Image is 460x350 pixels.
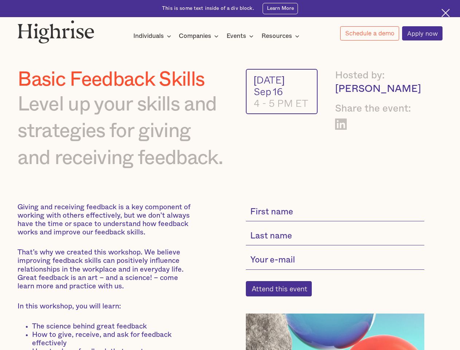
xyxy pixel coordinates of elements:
p: Giving and receiving feedback is a key component of working with others effectively, but we don’t... [17,203,194,237]
a: Learn More [263,3,298,14]
div: Level up your skills and strategies for giving and receiving feedback. [17,91,227,171]
div: Events [227,32,256,40]
img: Highrise logo [17,20,94,43]
input: Last name [246,227,425,246]
div: 4 - 5 PM ET [254,97,310,109]
div: Resources [262,32,292,40]
div: Events [227,32,246,40]
input: Attend this event [246,281,312,296]
img: Cross icon [441,9,450,17]
input: First name [246,203,425,222]
div: Sep [254,86,271,97]
div: Companies [179,32,221,40]
div: This is some text inside of a div block. [162,5,254,12]
form: current-single-event-subscribe-form [246,203,425,296]
div: Hosted by: [335,69,424,82]
a: Share on LinkedIn [335,118,347,130]
div: [DATE] [254,74,310,86]
h1: Basic Feedback Skills [17,69,227,91]
li: How to give, receive, and ask for feedback effectively [32,331,194,347]
div: Resources [262,32,302,40]
div: Share the event: [335,102,424,116]
div: Companies [179,32,211,40]
a: Apply now [402,26,443,40]
p: In this workshop, you will learn: [17,302,194,311]
div: 16 [273,86,283,97]
a: Schedule a demo [340,26,399,40]
div: Individuals [133,32,173,40]
li: The science behind great feedback [32,322,194,331]
div: [PERSON_NAME] [335,82,424,96]
p: That’s why we created this workshop. We believe improving feedback skills can positively influenc... [17,248,194,291]
input: Your e-mail [246,251,425,270]
div: Individuals [133,32,164,40]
